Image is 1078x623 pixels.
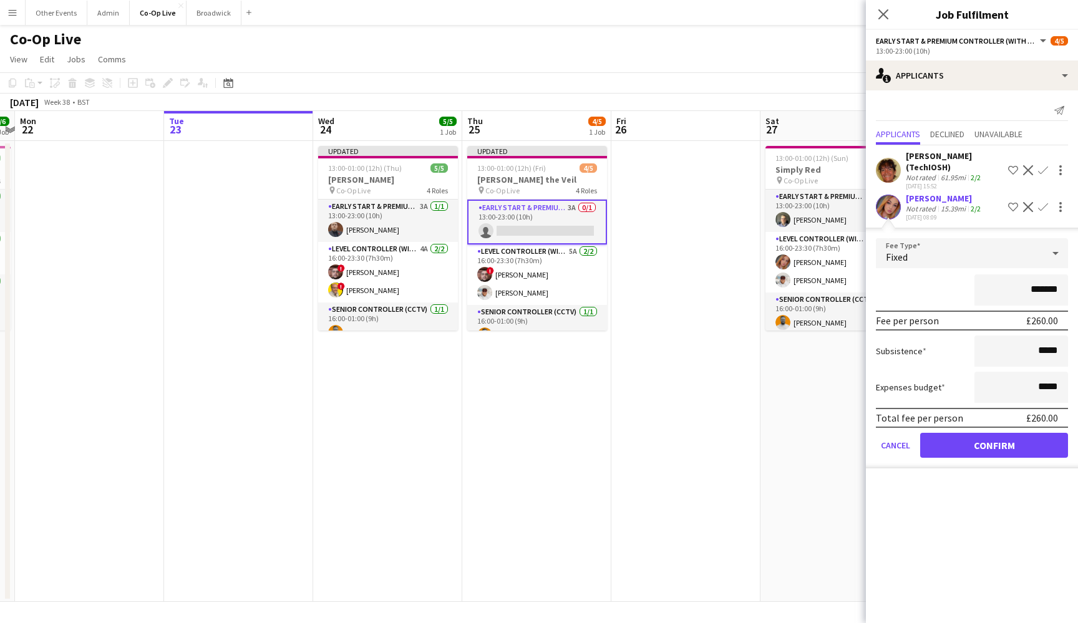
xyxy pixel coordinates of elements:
[467,244,607,305] app-card-role: Level Controller (with CCTV)5A2/216:00-23:30 (7h30m)![PERSON_NAME][PERSON_NAME]
[485,186,520,195] span: Co-Op Live
[440,127,456,137] div: 1 Job
[616,115,626,127] span: Fri
[1026,412,1058,424] div: £260.00
[589,127,605,137] div: 1 Job
[886,251,908,263] span: Fixed
[876,382,945,393] label: Expenses budget
[1051,36,1068,46] span: 4/5
[974,130,1022,138] span: Unavailable
[439,117,457,126] span: 5/5
[938,204,968,213] div: 15.39mi
[1026,314,1058,327] div: £260.00
[906,150,1003,173] div: [PERSON_NAME] (TechIOSH)
[614,122,626,137] span: 26
[87,1,130,25] button: Admin
[5,51,32,67] a: View
[467,200,607,244] app-card-role: Early Start & Premium Controller (with CCTV)3A0/113:00-23:00 (10h)
[765,146,905,331] app-job-card: 13:00-01:00 (12h) (Sun)5/5Simply Red Co-Op Live4 RolesEarly Start & Premium Controller (with CCTV...
[765,232,905,292] app-card-role: Level Controller (with CCTV)5A2/216:00-23:30 (7h30m)[PERSON_NAME][PERSON_NAME]
[876,46,1068,56] div: 13:00-23:00 (10h)
[765,164,905,175] h3: Simply Red
[316,122,334,137] span: 24
[971,173,981,182] app-skills-label: 2/2
[467,305,607,347] app-card-role: Senior Controller (CCTV)1/116:00-01:00 (9h)[PERSON_NAME]
[906,193,983,204] div: [PERSON_NAME]
[318,302,458,345] app-card-role: Senior Controller (CCTV)1/116:00-01:00 (9h)[PERSON_NAME]
[10,96,39,109] div: [DATE]
[318,115,334,127] span: Wed
[467,146,607,331] app-job-card: Updated13:00-01:00 (12h) (Fri)4/5[PERSON_NAME] the Veil Co-Op Live4 RolesEarly Start & Premium Co...
[467,146,607,156] div: Updated
[430,163,448,173] span: 5/5
[20,115,36,127] span: Mon
[77,97,90,107] div: BST
[10,30,81,49] h1: Co-Op Live
[187,1,241,25] button: Broadwick
[580,163,597,173] span: 4/5
[35,51,59,67] a: Edit
[775,153,848,163] span: 13:00-01:00 (12h) (Sun)
[318,242,458,302] app-card-role: Level Controller (with CCTV)4A2/216:00-23:30 (7h30m)![PERSON_NAME]![PERSON_NAME]
[487,267,494,274] span: !
[427,186,448,195] span: 4 Roles
[10,54,27,65] span: View
[971,204,981,213] app-skills-label: 2/2
[62,51,90,67] a: Jobs
[337,264,345,272] span: !
[318,200,458,242] app-card-role: Early Start & Premium Controller (with CCTV)3A1/113:00-23:00 (10h)[PERSON_NAME]
[98,54,126,65] span: Comms
[920,433,1068,458] button: Confirm
[318,174,458,185] h3: [PERSON_NAME]
[866,6,1078,22] h3: Job Fulfilment
[876,36,1038,46] span: Early Start & Premium Controller (with CCTV)
[167,122,184,137] span: 23
[866,60,1078,90] div: Applicants
[576,186,597,195] span: 4 Roles
[318,146,458,156] div: Updated
[26,1,87,25] button: Other Events
[67,54,85,65] span: Jobs
[930,130,964,138] span: Declined
[328,163,402,173] span: 13:00-01:00 (12h) (Thu)
[906,213,983,221] div: [DATE] 08:09
[876,314,939,327] div: Fee per person
[467,174,607,185] h3: [PERSON_NAME] the Veil
[41,97,72,107] span: Week 38
[876,36,1048,46] button: Early Start & Premium Controller (with CCTV)
[169,115,184,127] span: Tue
[477,163,546,173] span: 13:00-01:00 (12h) (Fri)
[876,433,915,458] button: Cancel
[784,176,818,185] span: Co-Op Live
[336,186,371,195] span: Co-Op Live
[588,117,606,126] span: 4/5
[40,54,54,65] span: Edit
[876,345,926,357] label: Subsistence
[906,182,1003,190] div: [DATE] 15:52
[130,1,187,25] button: Co-Op Live
[765,190,905,232] app-card-role: Early Start & Premium Controller (with CCTV)3A1/113:00-23:00 (10h)[PERSON_NAME]
[18,122,36,137] span: 22
[906,204,938,213] div: Not rated
[318,146,458,331] app-job-card: Updated13:00-01:00 (12h) (Thu)5/5[PERSON_NAME] Co-Op Live4 RolesEarly Start & Premium Controller ...
[906,173,938,182] div: Not rated
[764,122,779,137] span: 27
[876,130,920,138] span: Applicants
[765,115,779,127] span: Sat
[467,115,483,127] span: Thu
[765,292,905,335] app-card-role: Senior Controller (CCTV)1/116:00-01:00 (9h)[PERSON_NAME]
[876,412,963,424] div: Total fee per person
[465,122,483,137] span: 25
[337,283,345,290] span: !
[93,51,131,67] a: Comms
[938,173,968,182] div: 61.95mi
